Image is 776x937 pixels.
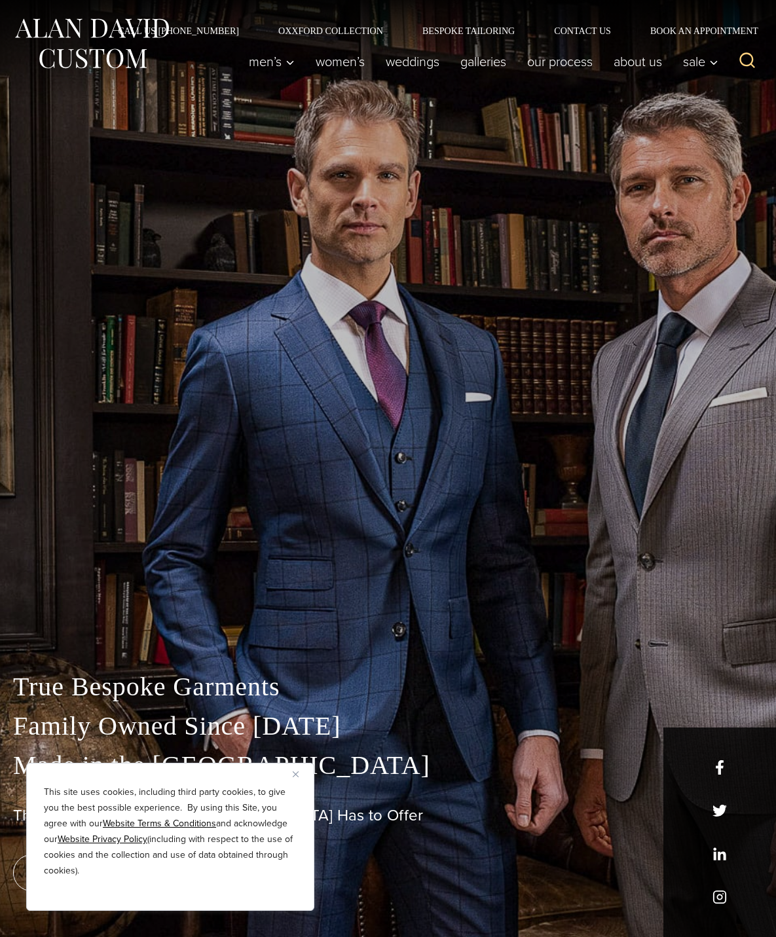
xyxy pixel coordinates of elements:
[450,48,517,75] a: Galleries
[103,817,216,830] a: Website Terms & Conditions
[534,26,631,35] a: Contact Us
[603,48,673,75] a: About Us
[293,766,308,782] button: Close
[13,806,763,825] h1: The Best Custom Suits [GEOGRAPHIC_DATA] Has to Offer
[403,26,534,35] a: Bespoke Tailoring
[98,26,763,35] nav: Secondary Navigation
[631,26,763,35] a: Book an Appointment
[13,854,196,891] a: book an appointment
[305,48,375,75] a: Women’s
[259,26,403,35] a: Oxxford Collection
[683,55,718,68] span: Sale
[517,48,603,75] a: Our Process
[44,784,297,879] p: This site uses cookies, including third party cookies, to give you the best possible experience. ...
[731,46,763,77] button: View Search Form
[249,55,295,68] span: Men’s
[13,667,763,785] p: True Bespoke Garments Family Owned Since [DATE] Made in the [GEOGRAPHIC_DATA]
[293,771,299,777] img: Close
[98,26,259,35] a: Call Us [PHONE_NUMBER]
[13,14,170,73] img: Alan David Custom
[375,48,450,75] a: weddings
[58,832,147,846] a: Website Privacy Policy
[238,48,725,75] nav: Primary Navigation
